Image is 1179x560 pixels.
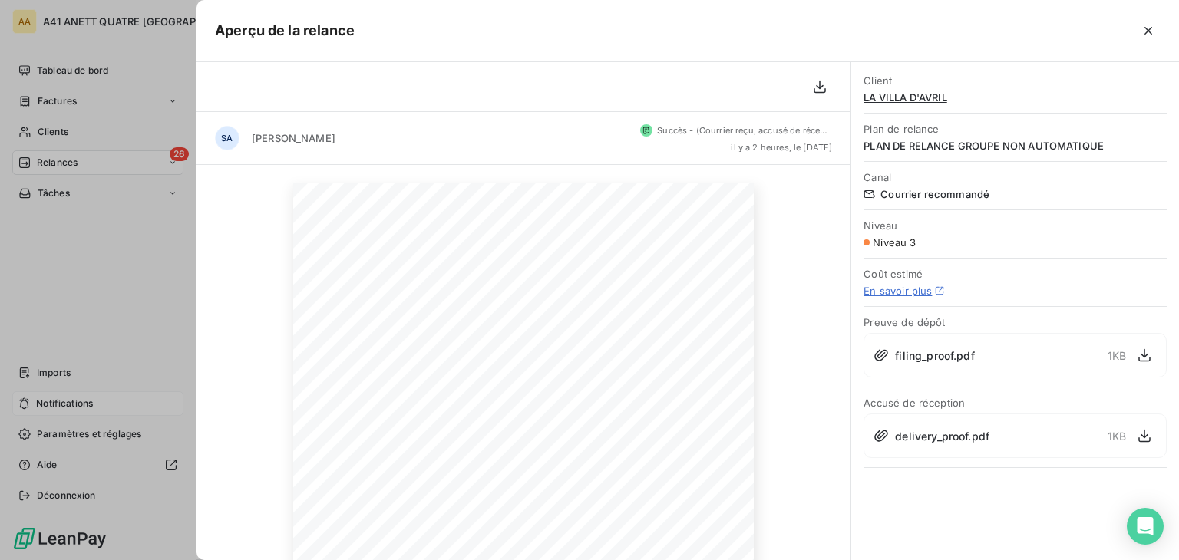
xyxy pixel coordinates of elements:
[335,238,379,242] span: [GEOGRAPHIC_DATA]
[335,219,384,224] span: [STREET_ADDRESS]
[335,215,433,219] span: A41 ANETT QUATRE [GEOGRAPHIC_DATA]
[337,523,377,530] span: 4125071354
[335,233,418,238] span: 88150 THAON-[GEOGRAPHIC_DATA]
[339,417,418,423] span: Mme. [PERSON_NAME],
[471,463,578,470] span: Total TTC à régler : 5 837,42 €
[542,324,615,331] span: [GEOGRAPHIC_DATA]
[895,428,989,444] span: delivery_proof.pdf
[337,504,387,511] span: Factures échues
[677,523,712,530] span: 3 025,08 €
[864,171,1167,183] span: Canal
[864,74,1167,87] span: Client
[337,440,405,446] span: facture(s) suivante(s) :
[864,285,932,297] a: En savoir plus
[677,534,712,541] span: 2 836,35 €
[581,534,601,541] span: [DATE]
[438,504,459,511] span: Retard
[215,126,239,150] div: SA
[506,534,527,541] span: [DATE]
[731,143,832,152] span: il y a 2 heures, le [DATE]
[864,91,1167,104] span: LA VILLA D'AVRIL
[864,188,1167,200] span: Courrier recommandé
[542,318,659,324] span: [STREET_ADDRESS][PERSON_NAME]
[337,386,646,393] span: Objet : [A41 ANETT QUATRE ALSACE LORRAINE] 3ème relance retard de paiement C410996000
[657,278,726,282] span: 57562083120941425000 1/1
[864,219,1167,232] span: Niveau
[337,552,356,559] span: Autres
[663,371,710,377] span: 1 octobre 2025
[441,534,457,541] span: 1 jour
[437,523,461,530] span: 31 jours
[481,479,566,486] span: Pénalités IFR : + 80,00 €
[499,504,549,511] span: Date d'émission
[1108,428,1126,444] span: 1 KB
[337,534,378,541] span: 4125081367
[864,268,1167,280] span: Coût estimé
[657,125,891,136] span: Succès - (Courrier reçu, accusé de réception disponible)
[542,311,608,318] span: LA VILLA D'AVRIL
[864,140,1167,152] span: PLAN DE RELANCE GROUPE NON AUTOMATIQUE
[873,236,916,249] span: Niveau 3
[506,523,527,530] span: [DATE]
[864,123,1167,135] span: Plan de relance
[337,432,689,439] span: Nous constatons qu’en dépit de nos 3 relances précédentes, nous n’avons toujours pas reçu le règl...
[895,348,974,364] span: filing_proof.pdf
[1108,348,1126,364] span: 1 KB
[215,20,355,41] h5: Aperçu de la relance
[252,132,335,144] span: [PERSON_NAME]
[680,283,718,288] span: D.68906538247
[864,397,1167,409] span: Accusé de réception
[677,552,711,559] span: Solde TTC
[1127,508,1164,545] div: Open Intercom Messenger
[677,504,711,511] span: Solde TTC
[542,331,606,338] span: [GEOGRAPHIC_DATA]
[864,316,1167,328] span: Preuve de dépôt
